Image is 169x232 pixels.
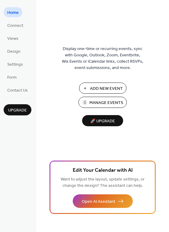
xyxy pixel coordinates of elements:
[4,20,27,30] a: Connect
[4,72,20,82] a: Form
[78,97,127,108] button: Manage Events
[7,23,23,29] span: Connect
[79,83,126,94] button: Add New Event
[62,46,143,71] span: Display one-time or recurring events, sync with Google, Outlook, Zoom, Eventbrite, Wix Events or ...
[7,10,19,16] span: Home
[90,86,123,92] span: Add New Event
[7,87,28,94] span: Contact Us
[7,36,18,42] span: Views
[4,33,22,43] a: Views
[8,107,27,114] span: Upgrade
[4,46,24,56] a: Design
[4,104,31,115] button: Upgrade
[86,117,120,125] span: 🚀 Upgrade
[7,61,23,68] span: Settings
[73,166,133,175] span: Edit Your Calendar with AI
[4,7,22,17] a: Home
[7,49,21,55] span: Design
[89,100,123,106] span: Manage Events
[4,59,27,69] a: Settings
[7,74,17,81] span: Form
[82,115,123,126] button: 🚀 Upgrade
[82,199,115,205] span: Open AI Assistant
[73,194,133,208] button: Open AI Assistant
[61,175,145,190] span: Want to adjust the layout, update settings, or change the design? The assistant can help.
[4,85,31,95] a: Contact Us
